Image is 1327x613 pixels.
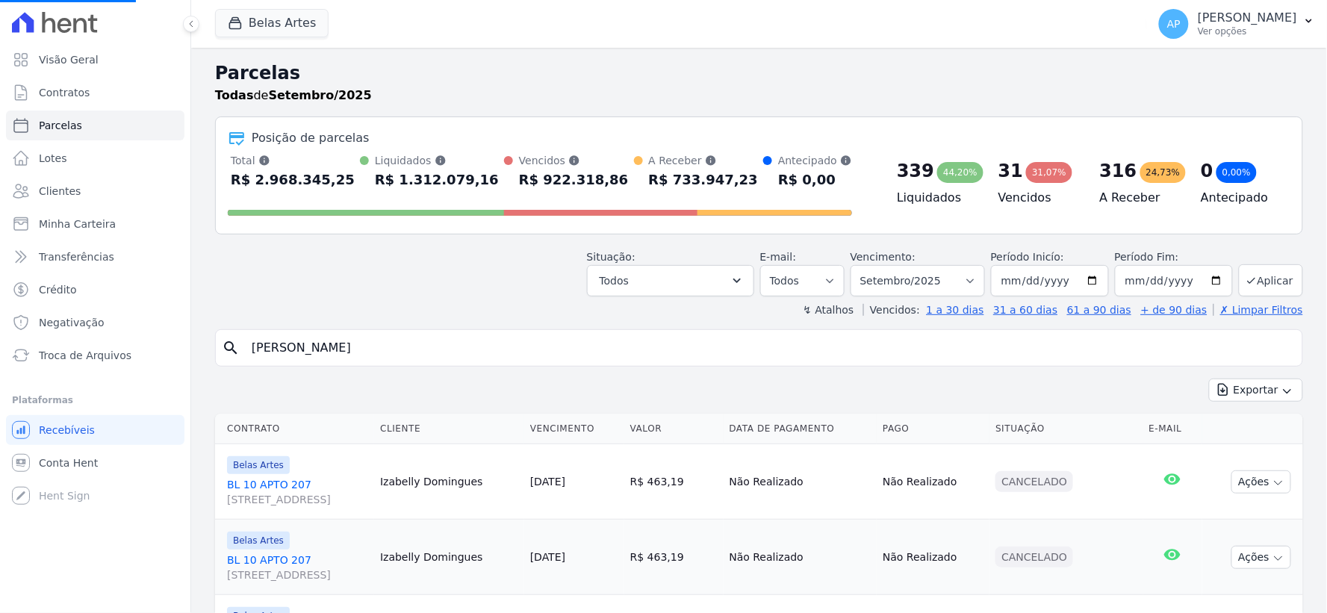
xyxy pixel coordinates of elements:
[519,168,629,192] div: R$ 922.318,86
[1067,304,1131,316] a: 61 a 90 dias
[993,304,1057,316] a: 31 a 60 dias
[6,111,184,140] a: Parcelas
[6,415,184,445] a: Recebíveis
[927,304,984,316] a: 1 a 30 dias
[587,265,754,296] button: Todos
[877,444,989,520] td: Não Realizado
[1216,162,1257,183] div: 0,00%
[724,520,877,595] td: Não Realizado
[39,423,95,438] span: Recebíveis
[863,304,920,316] label: Vencidos:
[778,168,852,192] div: R$ 0,00
[1167,19,1181,29] span: AP
[227,492,368,507] span: [STREET_ADDRESS]
[1100,189,1178,207] h4: A Receber
[1201,159,1213,183] div: 0
[375,168,499,192] div: R$ 1.312.079,16
[1198,25,1297,37] p: Ver opções
[39,52,99,67] span: Visão Geral
[1231,546,1291,569] button: Ações
[937,162,983,183] div: 44,20%
[374,520,524,595] td: Izabelly Domingues
[6,209,184,239] a: Minha Carteira
[6,448,184,478] a: Conta Hent
[39,118,82,133] span: Parcelas
[6,143,184,173] a: Lotes
[1147,3,1327,45] button: AP [PERSON_NAME] Ver opções
[227,567,368,582] span: [STREET_ADDRESS]
[1115,249,1233,265] label: Período Fim:
[39,282,77,297] span: Crédito
[374,414,524,444] th: Cliente
[222,339,240,357] i: search
[1100,159,1137,183] div: 316
[39,455,98,470] span: Conta Hent
[760,251,797,263] label: E-mail:
[231,153,355,168] div: Total
[215,9,329,37] button: Belas Artes
[1026,162,1072,183] div: 31,07%
[649,153,759,168] div: A Receber
[1213,304,1303,316] a: ✗ Limpar Filtros
[39,184,81,199] span: Clientes
[243,333,1296,363] input: Buscar por nome do lote ou do cliente
[624,444,724,520] td: R$ 463,19
[524,414,624,444] th: Vencimento
[227,477,368,507] a: BL 10 APTO 207[STREET_ADDRESS]
[851,251,916,263] label: Vencimento:
[624,414,724,444] th: Valor
[227,456,290,474] span: Belas Artes
[1231,470,1291,494] button: Ações
[1201,189,1278,207] h4: Antecipado
[374,444,524,520] td: Izabelly Domingues
[1143,414,1202,444] th: E-mail
[269,88,372,102] strong: Setembro/2025
[1141,304,1208,316] a: + de 90 dias
[39,217,116,231] span: Minha Carteira
[39,348,131,363] span: Troca de Arquivos
[231,168,355,192] div: R$ 2.968.345,25
[6,275,184,305] a: Crédito
[6,45,184,75] a: Visão Geral
[778,153,852,168] div: Antecipado
[6,176,184,206] a: Clientes
[6,242,184,272] a: Transferências
[39,151,67,166] span: Lotes
[600,272,629,290] span: Todos
[624,520,724,595] td: R$ 463,19
[39,315,105,330] span: Negativação
[724,444,877,520] td: Não Realizado
[530,476,565,488] a: [DATE]
[877,520,989,595] td: Não Realizado
[6,340,184,370] a: Troca de Arquivos
[991,251,1064,263] label: Período Inicío:
[989,414,1143,444] th: Situação
[215,88,254,102] strong: Todas
[519,153,629,168] div: Vencidos
[39,249,114,264] span: Transferências
[530,551,565,563] a: [DATE]
[6,308,184,337] a: Negativação
[1140,162,1187,183] div: 24,73%
[12,391,178,409] div: Plataformas
[1209,379,1303,402] button: Exportar
[39,85,90,100] span: Contratos
[227,532,290,550] span: Belas Artes
[998,189,1076,207] h4: Vencidos
[6,78,184,108] a: Contratos
[897,159,934,183] div: 339
[215,87,372,105] p: de
[375,153,499,168] div: Liquidados
[587,251,635,263] label: Situação:
[252,129,370,147] div: Posição de parcelas
[803,304,854,316] label: ↯ Atalhos
[215,60,1303,87] h2: Parcelas
[995,471,1073,492] div: Cancelado
[995,547,1073,567] div: Cancelado
[649,168,759,192] div: R$ 733.947,23
[215,414,374,444] th: Contrato
[1239,264,1303,296] button: Aplicar
[227,553,368,582] a: BL 10 APTO 207[STREET_ADDRESS]
[724,414,877,444] th: Data de Pagamento
[1198,10,1297,25] p: [PERSON_NAME]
